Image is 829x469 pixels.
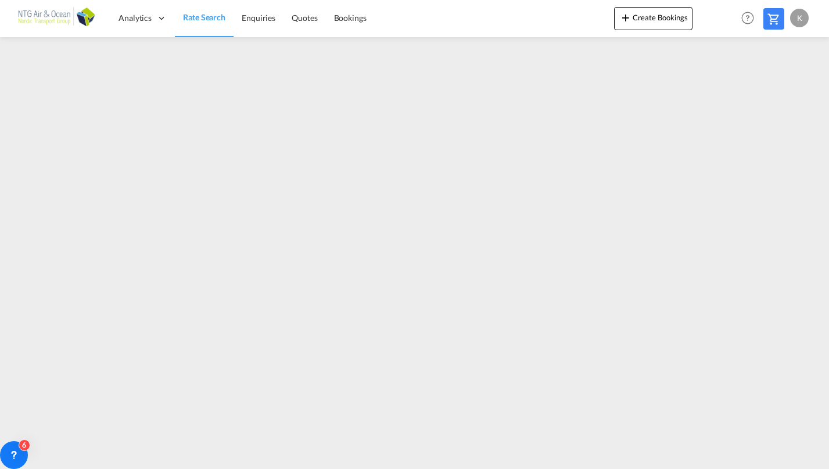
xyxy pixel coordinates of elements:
[790,9,809,27] div: K
[334,13,367,23] span: Bookings
[738,8,763,29] div: Help
[619,10,633,24] md-icon: icon-plus 400-fg
[292,13,317,23] span: Quotes
[614,7,692,30] button: icon-plus 400-fgCreate Bookings
[119,12,152,24] span: Analytics
[242,13,275,23] span: Enquiries
[17,5,96,31] img: af31b1c0b01f11ecbc353f8e72265e29.png
[738,8,758,28] span: Help
[183,12,225,22] span: Rate Search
